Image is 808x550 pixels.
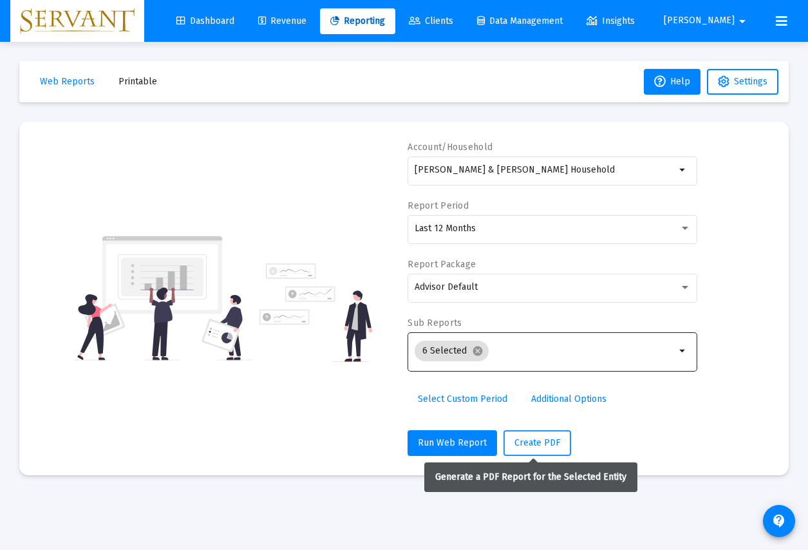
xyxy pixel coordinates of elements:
[472,345,484,357] mat-icon: cancel
[176,15,234,26] span: Dashboard
[771,513,787,529] mat-icon: contact_support
[408,318,462,328] label: Sub Reports
[654,76,690,87] span: Help
[248,8,317,34] a: Revenue
[467,8,573,34] a: Data Management
[408,142,493,153] label: Account/Household
[664,15,735,26] span: [PERSON_NAME]
[587,15,635,26] span: Insights
[675,162,691,178] mat-icon: arrow_drop_down
[330,15,385,26] span: Reporting
[648,8,766,33] button: [PERSON_NAME]
[108,69,167,95] button: Printable
[75,234,252,362] img: reporting
[118,76,157,87] span: Printable
[418,437,487,448] span: Run Web Report
[30,69,105,95] button: Web Reports
[514,437,560,448] span: Create PDF
[415,338,675,364] mat-chip-list: Selection
[644,69,700,95] button: Help
[408,430,497,456] button: Run Web Report
[259,263,372,362] img: reporting-alt
[576,8,645,34] a: Insights
[531,394,606,404] span: Additional Options
[735,8,750,34] mat-icon: arrow_drop_down
[40,76,95,87] span: Web Reports
[415,341,489,361] mat-chip: 6 Selected
[477,15,563,26] span: Data Management
[415,165,675,175] input: Search or select an account or household
[20,8,135,34] img: Dashboard
[418,394,507,404] span: Select Custom Period
[707,69,778,95] button: Settings
[258,15,306,26] span: Revenue
[408,200,469,211] label: Report Period
[166,8,245,34] a: Dashboard
[320,8,395,34] a: Reporting
[675,343,691,359] mat-icon: arrow_drop_down
[734,76,767,87] span: Settings
[503,430,571,456] button: Create PDF
[415,223,476,234] span: Last 12 Months
[399,8,464,34] a: Clients
[409,15,453,26] span: Clients
[415,281,478,292] span: Advisor Default
[408,259,476,270] label: Report Package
